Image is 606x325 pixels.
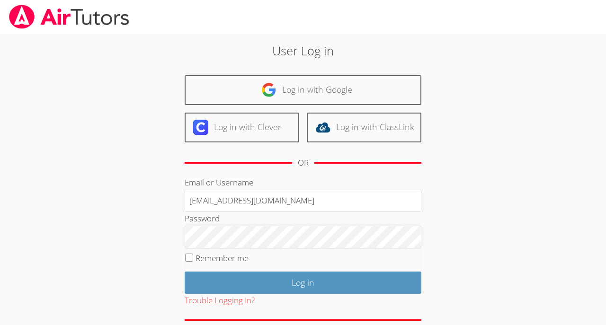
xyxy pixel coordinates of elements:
[185,272,421,294] input: Log in
[261,82,276,97] img: google-logo-50288ca7cdecda66e5e0955fdab243c47b7ad437acaf1139b6f446037453330a.svg
[307,113,421,142] a: Log in with ClassLink
[196,253,249,264] label: Remember me
[185,213,220,224] label: Password
[193,120,208,135] img: clever-logo-6eab21bc6e7a338710f1a6ff85c0baf02591cd810cc4098c63d3a4b26e2feb20.svg
[185,113,299,142] a: Log in with Clever
[139,42,466,60] h2: User Log in
[298,156,309,170] div: OR
[8,5,130,29] img: airtutors_banner-c4298cdbf04f3fff15de1276eac7730deb9818008684d7c2e4769d2f7ddbe033.png
[185,294,255,307] button: Trouble Logging In?
[185,75,421,105] a: Log in with Google
[185,177,253,188] label: Email or Username
[315,120,330,135] img: classlink-logo-d6bb404cc1216ec64c9a2012d9dc4662098be43eaf13dc465df04b49fa7ab582.svg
